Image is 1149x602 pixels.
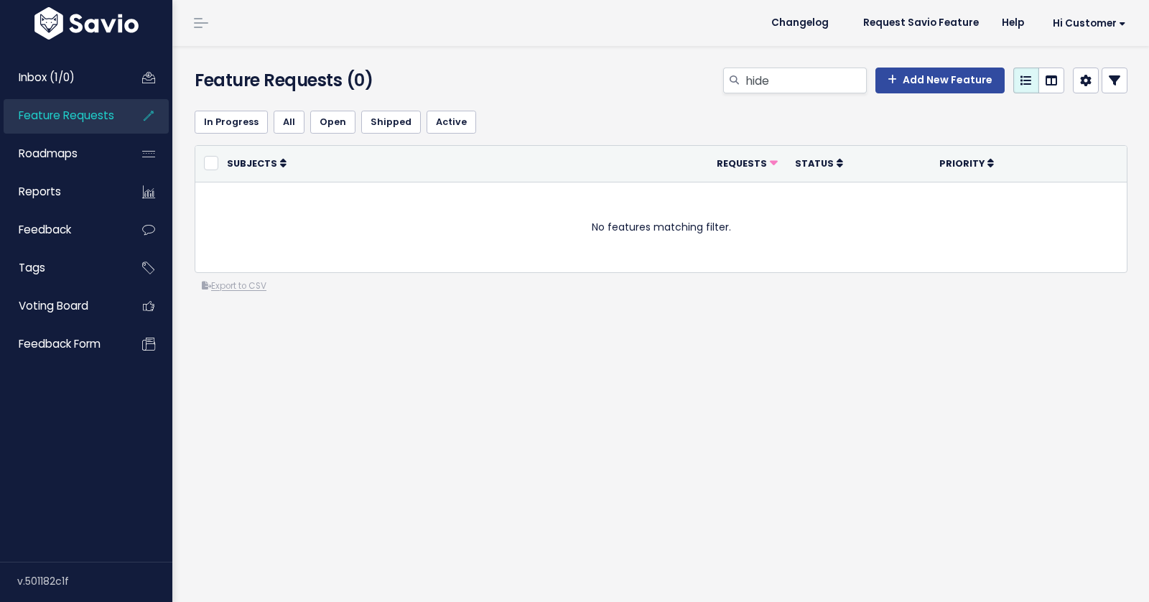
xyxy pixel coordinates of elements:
span: Status [795,157,834,170]
span: Voting Board [19,298,88,313]
img: logo-white.9d6f32f41409.svg [31,7,142,40]
span: Feature Requests [19,108,114,123]
a: Roadmaps [4,137,119,170]
a: Hi Customer [1036,12,1138,34]
a: Feedback form [4,328,119,361]
div: v.501182c1f [17,562,172,600]
span: Priority [939,157,985,170]
span: Reports [19,184,61,199]
a: Priority [939,156,994,170]
a: Shipped [361,111,421,134]
a: Feature Requests [4,99,119,132]
td: No features matching filter. [195,182,1127,272]
a: Export to CSV [202,280,266,292]
span: Feedback form [19,336,101,351]
a: Inbox (1/0) [4,61,119,94]
a: Request Savio Feature [852,12,990,34]
span: Hi Customer [1053,18,1126,29]
a: Reports [4,175,119,208]
a: All [274,111,304,134]
a: Feedback [4,213,119,246]
ul: Filter feature requests [195,111,1127,134]
h4: Feature Requests (0) [195,68,491,93]
a: Add New Feature [875,68,1005,93]
a: Voting Board [4,290,119,323]
span: Tags [19,260,45,275]
span: Inbox (1/0) [19,70,75,85]
a: Subjects [227,156,287,170]
a: Requests [717,156,778,170]
a: Open [310,111,355,134]
input: Search features... [744,68,867,93]
span: Feedback [19,222,71,237]
a: Active [427,111,476,134]
a: Status [795,156,843,170]
span: Changelog [771,18,829,28]
span: Subjects [227,157,277,170]
a: Help [990,12,1036,34]
span: Roadmaps [19,146,78,161]
span: Requests [717,157,767,170]
a: Tags [4,251,119,284]
a: In Progress [195,111,268,134]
